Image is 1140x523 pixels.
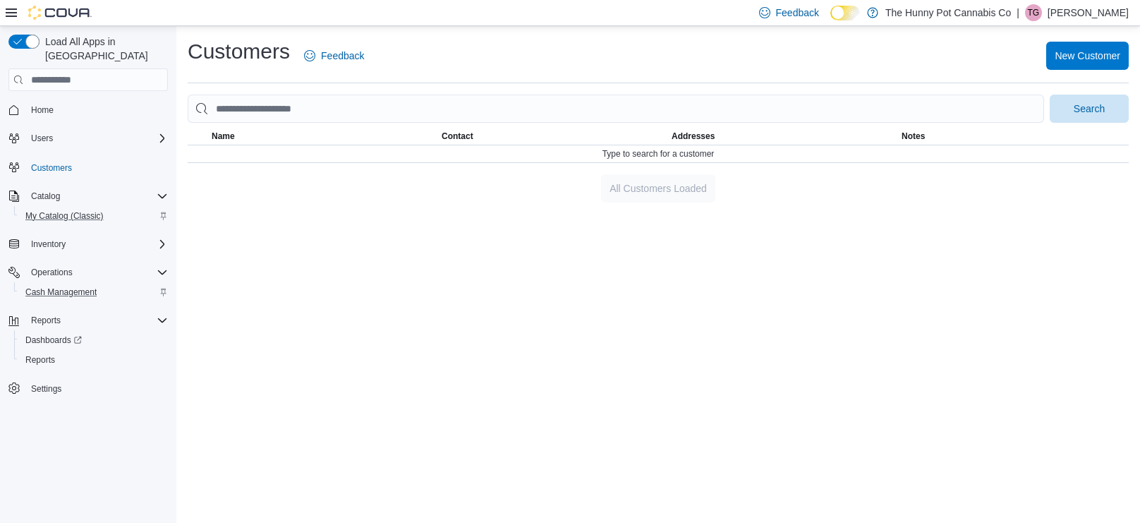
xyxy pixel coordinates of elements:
[14,330,174,350] a: Dashboards
[3,234,174,254] button: Inventory
[3,128,174,148] button: Users
[601,174,715,203] button: All Customers Loaded
[830,20,831,21] span: Dark Mode
[31,239,66,250] span: Inventory
[610,181,707,196] span: All Customers Loaded
[20,208,168,224] span: My Catalog (Classic)
[602,148,715,160] span: Type to search for a customer
[1046,42,1129,70] button: New Customer
[20,332,87,349] a: Dashboards
[830,6,860,20] input: Dark Mode
[3,263,174,282] button: Operations
[25,380,67,397] a: Settings
[20,208,109,224] a: My Catalog (Classic)
[25,160,78,176] a: Customers
[3,157,174,177] button: Customers
[25,264,78,281] button: Operations
[31,315,61,326] span: Reports
[25,130,59,147] button: Users
[3,186,174,206] button: Catalog
[25,335,82,346] span: Dashboards
[442,131,473,142] span: Contact
[321,49,364,63] span: Feedback
[20,284,102,301] a: Cash Management
[25,158,168,176] span: Customers
[20,351,61,368] a: Reports
[25,236,71,253] button: Inventory
[1048,4,1129,21] p: [PERSON_NAME]
[3,378,174,399] button: Settings
[20,332,168,349] span: Dashboards
[776,6,819,20] span: Feedback
[3,100,174,120] button: Home
[31,383,61,395] span: Settings
[25,102,59,119] a: Home
[1050,95,1129,123] button: Search
[40,35,168,63] span: Load All Apps in [GEOGRAPHIC_DATA]
[20,284,168,301] span: Cash Management
[25,264,168,281] span: Operations
[25,236,168,253] span: Inventory
[31,133,53,144] span: Users
[31,162,72,174] span: Customers
[25,287,97,298] span: Cash Management
[25,210,104,222] span: My Catalog (Classic)
[672,131,715,142] span: Addresses
[14,282,174,302] button: Cash Management
[14,350,174,370] button: Reports
[20,351,168,368] span: Reports
[31,267,73,278] span: Operations
[25,312,66,329] button: Reports
[1025,4,1042,21] div: Tania Gonzalez
[188,37,290,66] h1: Customers
[1017,4,1019,21] p: |
[31,104,54,116] span: Home
[212,131,235,142] span: Name
[31,191,60,202] span: Catalog
[8,94,168,435] nav: Complex example
[25,101,168,119] span: Home
[25,188,168,205] span: Catalog
[902,131,925,142] span: Notes
[25,188,66,205] button: Catalog
[1055,49,1120,63] span: New Customer
[25,312,168,329] span: Reports
[25,354,55,366] span: Reports
[298,42,370,70] a: Feedback
[25,130,168,147] span: Users
[1028,4,1040,21] span: TG
[1074,102,1105,116] span: Search
[14,206,174,226] button: My Catalog (Classic)
[25,380,168,397] span: Settings
[28,6,92,20] img: Cova
[885,4,1011,21] p: The Hunny Pot Cannabis Co
[3,311,174,330] button: Reports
